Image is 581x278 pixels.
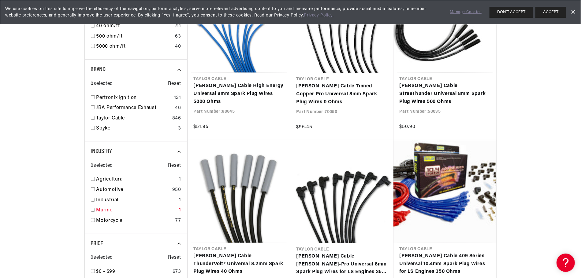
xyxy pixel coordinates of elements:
a: 5000 ohm/ft [96,43,173,51]
div: 950 [172,186,181,194]
a: JBA Performance Exhaust [96,104,173,112]
div: 77 [175,217,181,225]
a: Industrial [96,196,177,204]
div: 63 [175,33,181,41]
a: Motorcycle [96,217,173,225]
span: 0 selected [91,254,113,262]
span: Reset [168,162,181,170]
span: 0 selected [91,80,113,88]
a: Automotive [96,186,170,194]
button: ACCEPT [535,7,566,18]
span: Reset [168,254,181,262]
div: 1 [179,207,181,214]
a: [PERSON_NAME] Cable 409 Series Universal 10.4mm Spark Plug Wires for LS Engines 350 Ohms [400,252,490,276]
div: 3 [178,125,181,133]
div: 211 [174,22,181,30]
span: Brand [91,67,106,73]
a: [PERSON_NAME] Cable StreeThunder Universal 8mm Spark Plug Wires 500 Ohms [400,82,490,106]
a: [PERSON_NAME] Cable Tinned Copper Pro Universal 8mm Spark Plug Wires 0 Ohms [296,82,387,106]
div: 40 [175,43,181,51]
div: 131 [174,94,181,102]
a: [PERSON_NAME] Cable High Energy Universal 8mm Spark Plug Wires 5000 Ohms [194,82,284,106]
a: Manage Cookies [450,9,482,16]
a: Pertronix Ignition [96,94,172,102]
button: DON'T ACCEPT [490,7,533,18]
a: Privacy Policy. [304,13,334,18]
a: 40 ohm/ft [96,22,172,30]
div: 46 [175,104,181,112]
a: [PERSON_NAME] Cable [PERSON_NAME]-Pro Universal 8mm Spark Plug Wires for LS Engines 350 Ohms [296,253,387,276]
a: 500 ohm/ft [96,33,173,41]
div: 1 [179,196,181,204]
div: 1 [179,176,181,184]
span: We use cookies on this site to improve the efficiency of the navigation, perform analytics, serve... [5,6,441,19]
a: Taylor Cable [96,115,170,123]
a: Marine [96,207,177,214]
a: Dismiss Banner [568,8,578,17]
span: 0 selected [91,162,113,170]
a: Agricultural [96,176,177,184]
span: Reset [168,80,181,88]
span: Price [91,241,103,247]
a: Spyke [96,125,176,133]
span: Industry [91,148,112,155]
div: 673 [173,268,181,276]
div: 846 [172,115,181,123]
span: $0 - $99 [96,269,115,274]
a: [PERSON_NAME] Cable ThunderVolt® Universal 8.2mm Spark Plug Wires 40 Ohms [194,252,284,276]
